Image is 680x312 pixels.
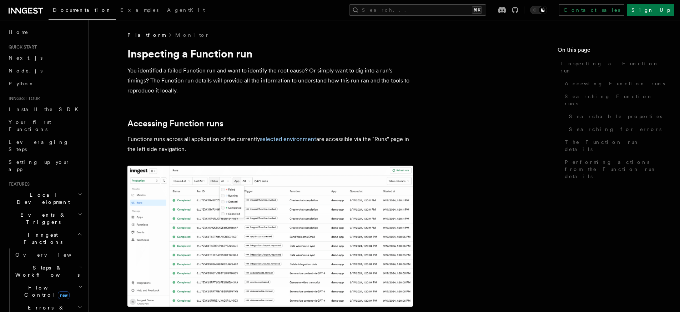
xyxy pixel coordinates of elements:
[6,208,84,228] button: Events & Triggers
[349,4,486,16] button: Search...⌘K
[6,64,84,77] a: Node.js
[58,291,70,299] span: new
[6,211,78,226] span: Events & Triggers
[127,66,413,96] p: You identified a failed Function run and want to identify the root cause? Or simply want to dig i...
[127,119,223,129] a: Accessing Function runs
[566,110,666,123] a: Searchable properties
[559,4,624,16] a: Contact sales
[127,31,165,39] span: Platform
[562,136,666,156] a: The Function run details
[569,126,661,133] span: Searching for errors
[6,191,78,206] span: Local Development
[6,231,77,246] span: Inngest Functions
[9,119,51,132] span: Your first Functions
[6,156,84,176] a: Setting up your app
[9,55,42,61] span: Next.js
[6,181,30,187] span: Features
[569,113,662,120] span: Searchable properties
[6,96,40,101] span: Inngest tour
[6,103,84,116] a: Install the SDK
[9,159,70,172] span: Setting up your app
[627,4,674,16] a: Sign Up
[566,123,666,136] a: Searching for errors
[6,136,84,156] a: Leveraging Steps
[127,166,413,307] img: The "Handle failed payments" Function runs list features a run in a failing state.
[12,261,84,281] button: Steps & Workflows
[565,93,666,107] span: Searching Function runs
[6,44,37,50] span: Quick start
[127,47,413,60] h1: Inspecting a Function run
[6,188,84,208] button: Local Development
[530,6,547,14] button: Toggle dark mode
[6,228,84,248] button: Inngest Functions
[9,139,69,152] span: Leveraging Steps
[6,51,84,64] a: Next.js
[6,26,84,39] a: Home
[9,106,82,112] span: Install the SDK
[175,31,209,39] a: Monitor
[127,134,413,154] p: Functions runs across all application of the currently are accessible via the "Runs" page in the ...
[12,264,80,278] span: Steps & Workflows
[6,77,84,90] a: Python
[558,46,666,57] h4: On this page
[120,7,158,13] span: Examples
[562,156,666,183] a: Performing actions from the Function run details
[562,77,666,90] a: Accessing Function runs
[260,136,316,142] a: selected environment
[560,60,666,74] span: Inspecting a Function run
[53,7,112,13] span: Documentation
[167,7,205,13] span: AgentKit
[558,57,666,77] a: Inspecting a Function run
[15,252,89,258] span: Overview
[472,6,482,14] kbd: ⌘K
[9,68,42,74] span: Node.js
[562,90,666,110] a: Searching Function runs
[12,248,84,261] a: Overview
[9,81,35,86] span: Python
[163,2,209,19] a: AgentKit
[565,158,666,180] span: Performing actions from the Function run details
[6,116,84,136] a: Your first Functions
[565,80,665,87] span: Accessing Function runs
[12,281,84,301] button: Flow Controlnew
[49,2,116,20] a: Documentation
[9,29,29,36] span: Home
[565,139,666,153] span: The Function run details
[116,2,163,19] a: Examples
[12,284,79,298] span: Flow Control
